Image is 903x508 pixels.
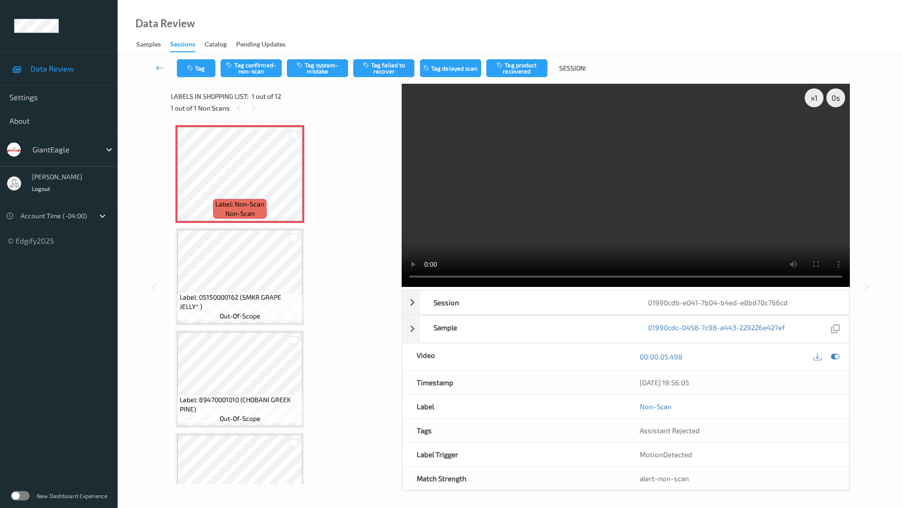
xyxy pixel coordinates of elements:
div: Catalog [205,40,227,51]
div: Sample01990cdc-0458-7c98-a443-229226e427ef [402,315,849,343]
button: Tag failed to recover [353,59,414,77]
span: Label: Non-Scan [215,199,264,209]
div: Samples [136,40,161,51]
div: MotionDetected [626,443,849,466]
span: Label: 05150000162 (SMKR GRAPE JELLY* ) [180,293,300,311]
span: Label: 89470001010 (CHOBANI GREEK PINE) [180,395,300,414]
span: 1 out of 12 [252,92,281,101]
div: Timestamp [403,371,626,394]
div: Session01990cdb-e041-7b04-b4ed-e8bd70c766cd [402,290,849,315]
div: alert-non-scan [640,474,835,483]
div: Match Strength [403,467,626,490]
div: Pending Updates [236,40,285,51]
a: Catalog [205,38,236,51]
div: Video [403,343,626,370]
button: Tag [177,59,215,77]
div: Label [403,395,626,418]
div: 0 s [826,88,845,107]
a: Samples [136,38,170,51]
div: Sessions [170,40,195,52]
span: Session: [559,63,586,73]
a: Sessions [170,38,205,52]
button: Tag delayed scan [420,59,481,77]
div: [DATE] 19:56:05 [640,378,835,387]
a: Non-Scan [640,402,672,411]
span: Labels in shopping list: [171,92,248,101]
span: non-scan [225,209,255,218]
button: Tag system-mistake [287,59,348,77]
a: 00:00:05.498 [640,352,682,361]
div: Tags [403,419,626,442]
div: Label Trigger [403,443,626,466]
span: Assistant Rejected [640,426,700,435]
a: 01990cdc-0458-7c98-a443-229226e427ef [648,323,785,335]
div: 1 out of 1 Non Scans [171,102,395,114]
a: Pending Updates [236,38,295,51]
div: x 1 [805,88,824,107]
span: out-of-scope [220,311,261,321]
div: Data Review [135,19,195,28]
div: 01990cdb-e041-7b04-b4ed-e8bd70c766cd [634,291,849,314]
span: out-of-scope [220,414,261,423]
button: Tag product recovered [486,59,547,77]
div: Sample [420,316,634,342]
button: Tag confirmed-non-scan [221,59,282,77]
div: Session [420,291,634,314]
